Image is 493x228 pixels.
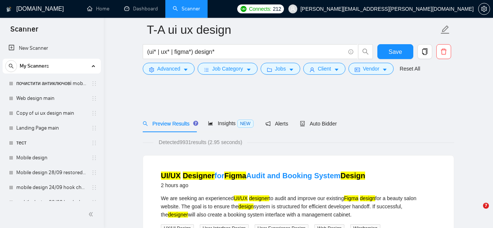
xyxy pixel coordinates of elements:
[249,195,269,201] mark: designer
[334,67,339,72] span: caret-down
[16,106,87,121] a: Copy of ui ux design main
[91,125,97,131] span: holder
[348,49,353,54] span: info-circle
[168,212,188,218] mark: designer
[249,5,271,13] span: Connects:
[198,63,257,75] button: barsJob Categorycaret-down
[6,3,11,15] img: logo
[91,140,97,146] span: holder
[143,121,196,127] span: Preview Results
[318,65,331,73] span: Client
[16,76,87,91] a: почистити антиключові mobile design main
[265,121,288,127] span: Alerts
[16,91,87,106] a: Web design main
[300,121,337,127] span: Auto Bidder
[310,67,315,72] span: user
[417,44,432,59] button: copy
[478,6,490,12] a: setting
[147,20,439,39] input: Scanner name...
[91,199,97,205] span: holder
[289,67,294,72] span: caret-down
[303,63,345,75] button: userClientcaret-down
[9,41,95,56] a: New Scanner
[91,155,97,161] span: holder
[358,48,373,55] span: search
[400,65,420,73] a: Reset All
[358,44,373,59] button: search
[149,67,154,72] span: setting
[479,6,490,12] span: setting
[436,44,451,59] button: delete
[173,6,200,12] a: searchScanner
[224,172,246,180] mark: Figma
[153,138,247,146] span: Detected 9931 results (2.95 seconds)
[91,170,97,176] span: holder
[204,67,209,72] span: bars
[16,121,87,136] a: Landing Page main
[91,81,97,87] span: holder
[4,24,44,39] span: Scanner
[3,41,101,56] li: New Scanner
[6,63,17,69] span: search
[360,195,375,201] mark: design
[241,6,246,12] img: upwork-logo.png
[161,181,365,190] div: 2 hours ago
[290,6,295,12] span: user
[234,195,248,201] mark: UI/UX
[212,65,243,73] span: Job Category
[183,172,215,180] mark: Designer
[183,67,188,72] span: caret-down
[88,211,96,218] span: double-left
[237,120,254,128] span: NEW
[91,95,97,101] span: holder
[161,194,436,219] div: We are seeking an experienced to audit and improve our existing for a beauty salon website. The g...
[87,6,109,12] a: homeHome
[246,67,251,72] span: caret-down
[157,65,180,73] span: Advanced
[377,44,413,59] button: Save
[238,203,254,209] mark: design
[208,120,253,126] span: Insights
[440,25,450,35] span: edit
[16,180,87,195] a: mobile design 24/09 hook changed
[5,60,17,72] button: search
[143,63,195,75] button: settingAdvancedcaret-down
[192,120,199,127] div: Tooltip anchor
[208,121,213,126] span: area-chart
[418,48,432,55] span: copy
[348,63,394,75] button: idcardVendorcaret-down
[273,5,281,13] span: 212
[341,172,365,180] mark: Design
[16,195,87,210] a: mobile design 23/09 hook changed
[483,203,489,209] span: 7
[382,67,387,72] span: caret-down
[468,203,486,221] iframe: Intercom live chat
[16,150,87,165] a: Mobile design
[275,65,286,73] span: Jobs
[267,67,272,72] span: folder
[363,65,379,73] span: Vendor
[437,48,451,55] span: delete
[91,185,97,190] span: holder
[20,59,49,74] span: My Scanners
[161,172,365,180] a: UI/UX DesignerforFigmaAudit and Booking SystemDesign
[16,136,87,150] a: тест
[91,110,97,116] span: holder
[478,3,490,15] button: setting
[147,47,345,56] input: Search Freelance Jobs...
[300,121,305,126] span: robot
[124,6,158,12] a: dashboardDashboard
[388,47,402,56] span: Save
[143,121,148,126] span: search
[344,195,358,201] mark: Figma
[265,121,271,126] span: notification
[355,67,360,72] span: idcard
[261,63,301,75] button: folderJobscaret-down
[16,165,87,180] a: Mobile design 28/09 restored to first version
[161,172,181,180] mark: UI/UX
